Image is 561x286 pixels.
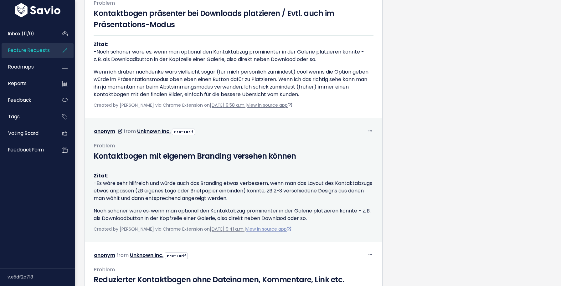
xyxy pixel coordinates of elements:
[124,128,136,135] span: from
[8,80,27,87] span: Reports
[2,126,52,140] a: Voting Board
[2,76,52,91] a: Reports
[247,102,292,108] a: View in source app
[94,8,373,30] h3: Kontaktbogen präsenter bei Downloads platzieren / Evtl. auch im Präsentations-Modus
[94,226,291,232] span: Created by [PERSON_NAME] via Chrome Extension on |
[94,102,292,108] span: Created by [PERSON_NAME] via Chrome Extension on |
[8,269,75,285] div: v.e5df2c718
[94,128,115,135] a: anonym
[2,143,52,157] a: Feedback form
[167,253,186,258] strong: Pro-Tarif
[210,102,245,108] a: [DATE] 9:58 a.m.
[116,252,129,259] span: from
[94,172,373,202] p: -Es wäre sehr hilfreich und würde auch das Branding etwas verbessern, wenn man das Layout des Kon...
[8,47,50,54] span: Feature Requests
[94,151,373,162] h3: Kontaktbogen mit eigenem Branding versehen können
[94,172,108,179] strong: Zitat:
[8,146,44,153] span: Feedback form
[8,97,31,103] span: Feedback
[8,113,20,120] span: Tags
[246,226,291,232] a: View in source app
[2,110,52,124] a: Tags
[8,64,34,70] span: Roadmaps
[94,274,373,285] h3: Reduzierter Kontaktbogen ohne Dateinamen, Kommentare, Link etc.
[2,93,52,107] a: Feedback
[2,60,52,74] a: Roadmaps
[2,43,52,58] a: Feature Requests
[174,129,193,134] strong: Pro-Tarif
[94,252,115,259] a: anonym
[137,128,171,135] a: Unknown Inc.
[94,142,115,149] span: Problem
[94,207,373,222] p: Noch schöner wäre es, wenn man optional den Kontaktabzug prominenter in der Galerie platzieren kö...
[94,41,108,48] strong: Zitat:
[130,252,163,259] a: Unknown Inc.
[210,226,244,232] a: [DATE] 9:41 a.m.
[94,41,373,63] p: -Noch schöner wäre es, wenn man optional den Kontaktabzug prominenter in der Galerie platzieren k...
[2,27,52,41] a: Inbox (11/0)
[8,30,34,37] span: Inbox (11/0)
[13,3,62,17] img: logo-white.9d6f32f41409.svg
[94,68,373,98] p: Wenn ich drüber nachdenke wärs vielleicht sogar (für mich persönlich zumindest) cool wenns die Op...
[8,130,39,136] span: Voting Board
[94,266,115,273] span: Problem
